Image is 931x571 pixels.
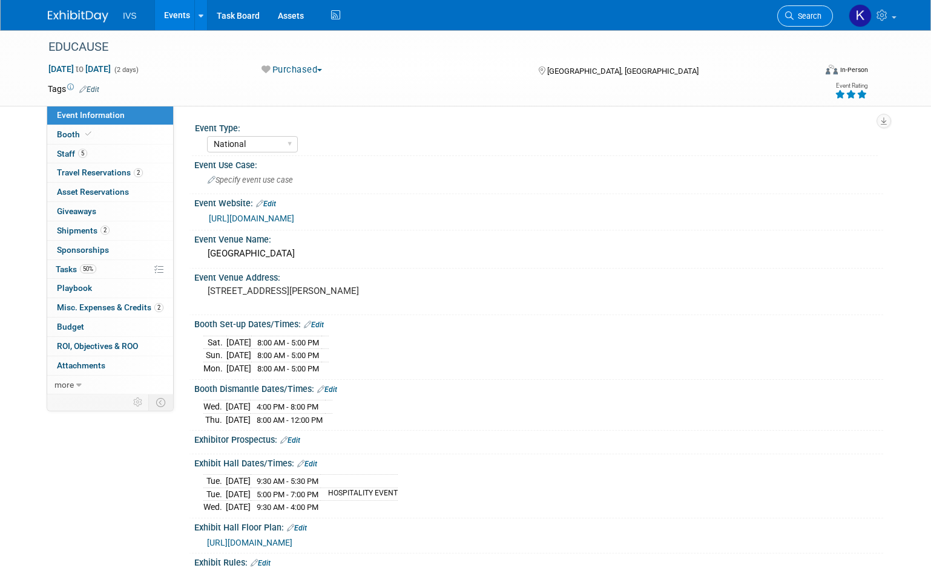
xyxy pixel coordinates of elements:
a: Event Information [47,106,173,125]
span: Event Information [57,110,125,120]
a: Edit [256,200,276,208]
div: EDUCAUSE [44,36,798,58]
div: Event Website: [194,194,883,210]
span: 8:00 AM - 5:00 PM [257,351,319,360]
td: [DATE] [226,501,251,514]
td: Wed. [203,501,226,514]
a: Playbook [47,279,173,298]
td: [DATE] [226,336,251,349]
td: Toggle Event Tabs [149,394,174,410]
span: 4:00 PM - 8:00 PM [257,402,318,411]
a: Booth [47,125,173,144]
span: Sponsorships [57,245,109,255]
td: Sun. [203,349,226,362]
td: Tags [48,83,99,95]
td: [DATE] [226,349,251,362]
a: Sponsorships [47,241,173,259]
span: Specify event use case [208,175,293,184]
div: Exhibit Hall Floor Plan: [194,518,883,534]
span: ROI, Objectives & ROO [57,341,138,351]
td: [DATE] [226,400,251,414]
a: Asset Reservations [47,183,173,201]
td: Tue. [203,475,226,488]
td: [DATE] [226,362,251,374]
img: Format-Inperson.png [826,65,838,74]
span: Attachments [57,361,105,370]
span: 50% [80,264,96,273]
div: Event Format [746,63,868,81]
a: ROI, Objectives & ROO [47,337,173,356]
div: Exhibit Rules: [194,553,883,569]
span: Asset Reservations [57,187,129,197]
span: Search [794,11,821,21]
span: 2 [154,303,163,312]
div: Event Venue Address: [194,269,883,284]
span: 5 [78,149,87,158]
span: 9:30 AM - 4:00 PM [257,503,318,512]
div: Event Venue Name: [194,230,883,246]
span: (2 days) [113,66,139,74]
span: Staff [57,149,87,158]
span: more [54,380,74,390]
td: [DATE] [226,413,251,426]
a: [URL][DOMAIN_NAME] [209,214,294,223]
a: Edit [280,436,300,445]
a: Edit [251,559,271,567]
span: [DATE] [DATE] [48,64,111,74]
span: IVS [123,11,137,21]
span: Tasks [56,264,96,274]
div: Event Use Case: [194,156,883,171]
a: Staff5 [47,145,173,163]
pre: [STREET_ADDRESS][PERSON_NAME] [208,285,468,296]
span: Shipments [57,226,110,235]
a: Edit [287,524,307,532]
a: Edit [79,85,99,94]
i: Booth reservation complete [85,131,91,137]
span: 2 [134,168,143,177]
span: 8:00 AM - 12:00 PM [257,416,323,425]
td: Personalize Event Tab Strip [128,394,149,410]
td: [DATE] [226,488,251,501]
td: Mon. [203,362,226,374]
span: Budget [57,322,84,331]
span: Playbook [57,283,92,293]
span: Booth [57,129,94,139]
td: Wed. [203,400,226,414]
div: Exhibitor Prospectus: [194,431,883,446]
a: Search [777,5,833,27]
div: Event Rating [835,83,867,89]
span: 5:00 PM - 7:00 PM [257,490,318,499]
a: Attachments [47,356,173,375]
span: Misc. Expenses & Credits [57,302,163,312]
div: In-Person [840,65,868,74]
a: [URL][DOMAIN_NAME] [207,538,292,547]
td: Sat. [203,336,226,349]
a: Edit [317,385,337,394]
a: Edit [304,321,324,329]
div: [GEOGRAPHIC_DATA] [203,244,874,263]
div: Booth Dismantle Dates/Times: [194,380,883,396]
a: Travel Reservations2 [47,163,173,182]
span: 8:00 AM - 5:00 PM [257,364,319,373]
span: 9:30 AM - 5:30 PM [257,477,318,486]
img: ExhibitDay [48,10,108,22]
a: Budget [47,318,173,336]
td: HOSPITALITY EVENT [321,488,398,501]
span: Giveaways [57,206,96,216]
img: Kate Wroblewski [849,4,872,27]
span: 8:00 AM - 5:00 PM [257,338,319,347]
a: Tasks50% [47,260,173,279]
a: Misc. Expenses & Credits2 [47,298,173,317]
a: more [47,376,173,394]
div: Booth Set-up Dates/Times: [194,315,883,331]
span: Travel Reservations [57,168,143,177]
span: to [74,64,85,74]
span: 2 [100,226,110,235]
div: Exhibit Hall Dates/Times: [194,454,883,470]
a: Edit [297,460,317,468]
td: Tue. [203,488,226,501]
td: [DATE] [226,475,251,488]
span: [GEOGRAPHIC_DATA], [GEOGRAPHIC_DATA] [547,67,699,76]
a: Shipments2 [47,221,173,240]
